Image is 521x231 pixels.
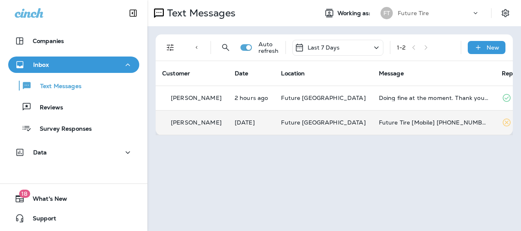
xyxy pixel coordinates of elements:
span: Message [379,70,404,77]
button: Search Messages [217,39,234,56]
span: Date [235,70,249,77]
button: Settings [498,6,513,20]
p: Text Messages [164,7,236,19]
p: Sep 6, 2025 09:58 PM [235,119,268,126]
p: Companies [33,38,64,44]
span: Future [GEOGRAPHIC_DATA] [281,119,365,126]
span: What's New [25,195,67,205]
button: 18What's New [8,190,139,207]
div: FT [381,7,393,19]
p: Future Tire [398,10,429,16]
button: Data [8,144,139,161]
button: Inbox [8,57,139,73]
button: Collapse Sidebar [122,5,145,21]
span: Location [281,70,305,77]
button: Filters [162,39,179,56]
button: Reviews [8,98,139,115]
span: Future [GEOGRAPHIC_DATA] [281,94,365,102]
span: Working as: [338,10,372,17]
div: Doing fine at the moment. Thank you for the text. [379,95,489,101]
p: Reviews [32,104,63,112]
p: Sep 10, 2025 10:51 AM [235,95,268,101]
p: New [487,44,499,51]
p: Last 7 Days [308,44,340,51]
p: Auto refresh [258,41,279,54]
p: [PERSON_NAME] [171,119,222,126]
p: Survey Responses [32,125,92,133]
button: Text Messages [8,77,139,94]
span: Customer [162,70,190,77]
p: Inbox [33,61,49,68]
span: Support [25,215,56,225]
div: 1 - 2 [397,44,405,51]
span: 18 [19,190,30,198]
div: Future Tire [Mobile] +192823211970 [379,119,489,126]
button: Companies [8,33,139,49]
button: Survey Responses [8,120,139,137]
button: Support [8,210,139,226]
p: Text Messages [32,83,82,91]
p: Data [33,149,47,156]
p: [PERSON_NAME] [171,95,222,101]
